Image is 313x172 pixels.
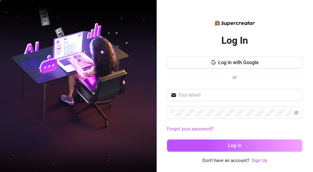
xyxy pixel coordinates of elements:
[294,110,299,115] span: eye-invisible
[215,20,255,26] img: logo-BBDzfeDw.svg
[218,60,259,65] span: Log in with Google
[167,139,302,152] button: Log in
[228,143,241,148] span: Log in
[167,126,213,132] a: Forgot your password?
[167,126,302,133] a: Forgot your password?
[167,56,302,68] button: Log in with Google
[252,157,267,164] a: Sign Up
[252,158,267,163] a: Sign Up
[233,74,237,80] span: or
[178,91,299,99] input: Your email
[221,34,248,47] h2: Log In
[202,157,249,164] span: Don't have an account?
